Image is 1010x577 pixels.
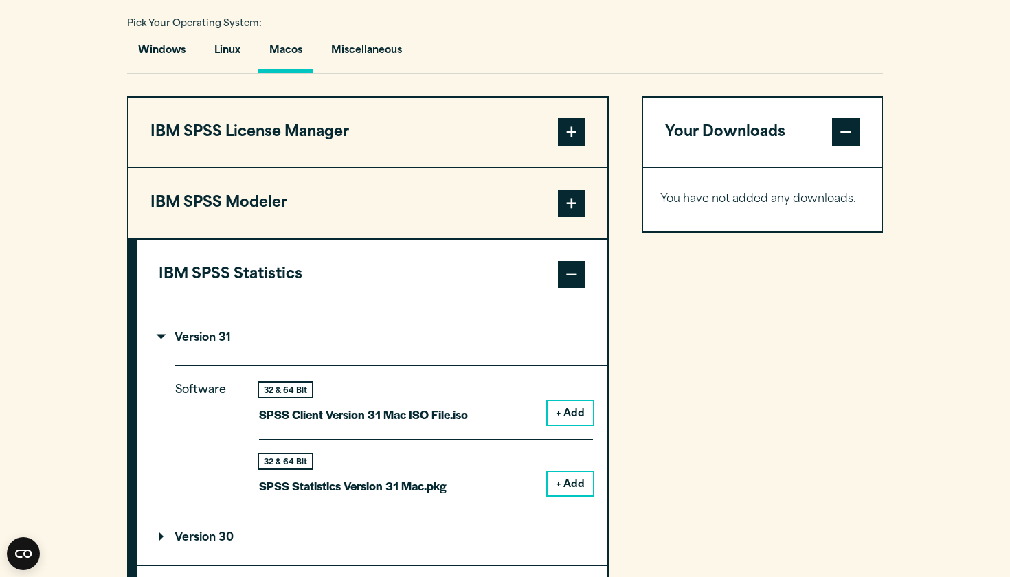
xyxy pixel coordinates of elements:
summary: Version 30 [137,510,607,565]
button: IBM SPSS Statistics [137,240,607,310]
p: Version 31 [159,332,231,343]
button: IBM SPSS License Manager [128,98,607,168]
p: SPSS Statistics Version 31 Mac.pkg [259,476,447,496]
p: You have not added any downloads. [660,190,864,210]
p: Software [175,381,237,484]
button: IBM SPSS Modeler [128,168,607,238]
button: Linux [203,34,251,73]
summary: Version 31 [137,310,607,365]
p: SPSS Client Version 31 Mac ISO File.iso [259,405,468,425]
p: Version 30 [159,532,234,543]
div: 32 & 64 Bit [259,383,312,397]
button: Windows [127,34,197,73]
div: Your Downloads [643,167,882,231]
button: Open CMP widget [7,537,40,570]
button: Miscellaneous [320,34,413,73]
button: + Add [548,472,593,495]
button: + Add [548,401,593,425]
span: Pick Your Operating System: [127,19,262,28]
div: 32 & 64 Bit [259,454,312,468]
button: Macos [258,34,313,73]
button: Your Downloads [643,98,882,168]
